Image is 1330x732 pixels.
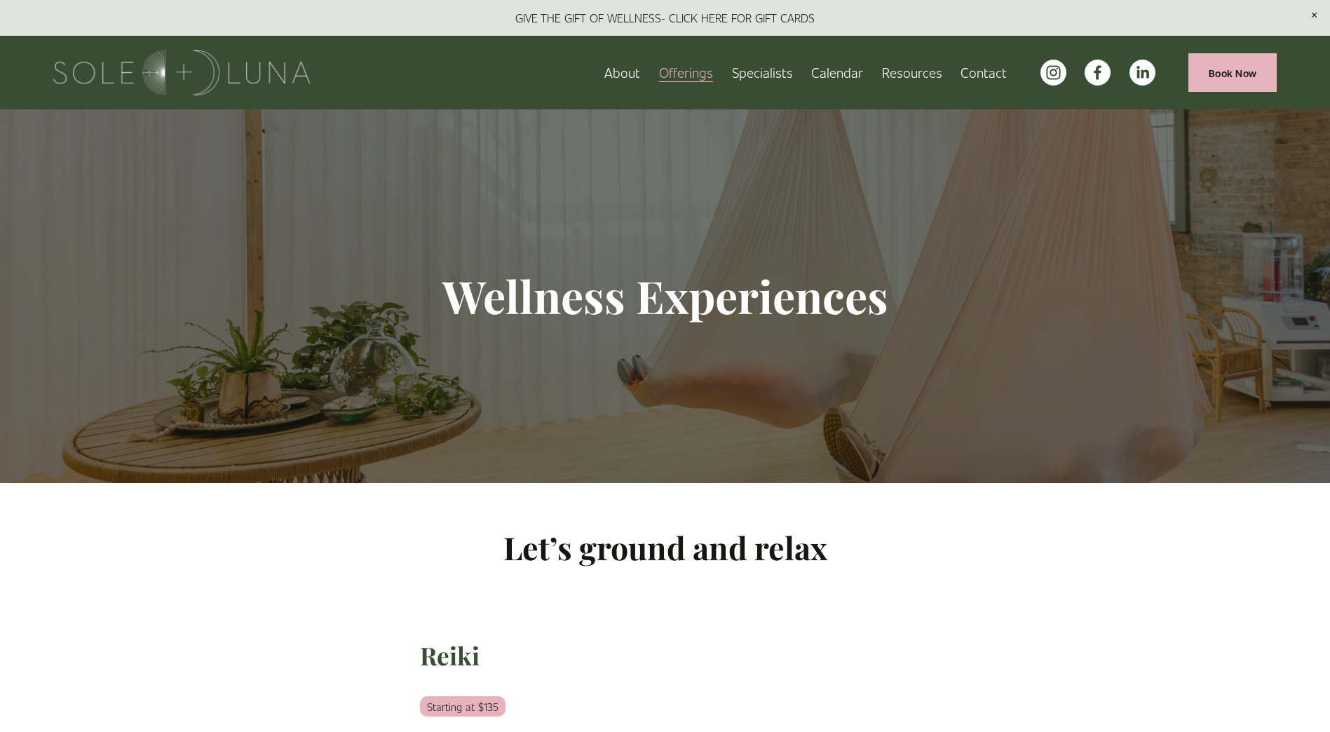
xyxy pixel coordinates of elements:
a: folder dropdown [882,60,942,85]
a: instagram-unauth [1040,60,1066,86]
a: Calendar [811,60,863,85]
a: Specialists [732,60,793,85]
a: Book Now [1188,53,1277,92]
h1: Wellness Experiences [297,269,1033,324]
a: LinkedIn [1129,60,1155,86]
a: About [604,60,640,85]
span: Offerings [659,62,713,83]
a: facebook-unauth [1085,60,1111,86]
img: Sole + Luna [53,50,311,95]
h2: Let’s ground and relax [420,527,911,568]
a: Contact [961,60,1007,85]
a: folder dropdown [659,60,713,85]
h3: Reiki [420,639,911,672]
span: Resources [882,62,942,83]
em: Starting at $135 [420,696,505,717]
